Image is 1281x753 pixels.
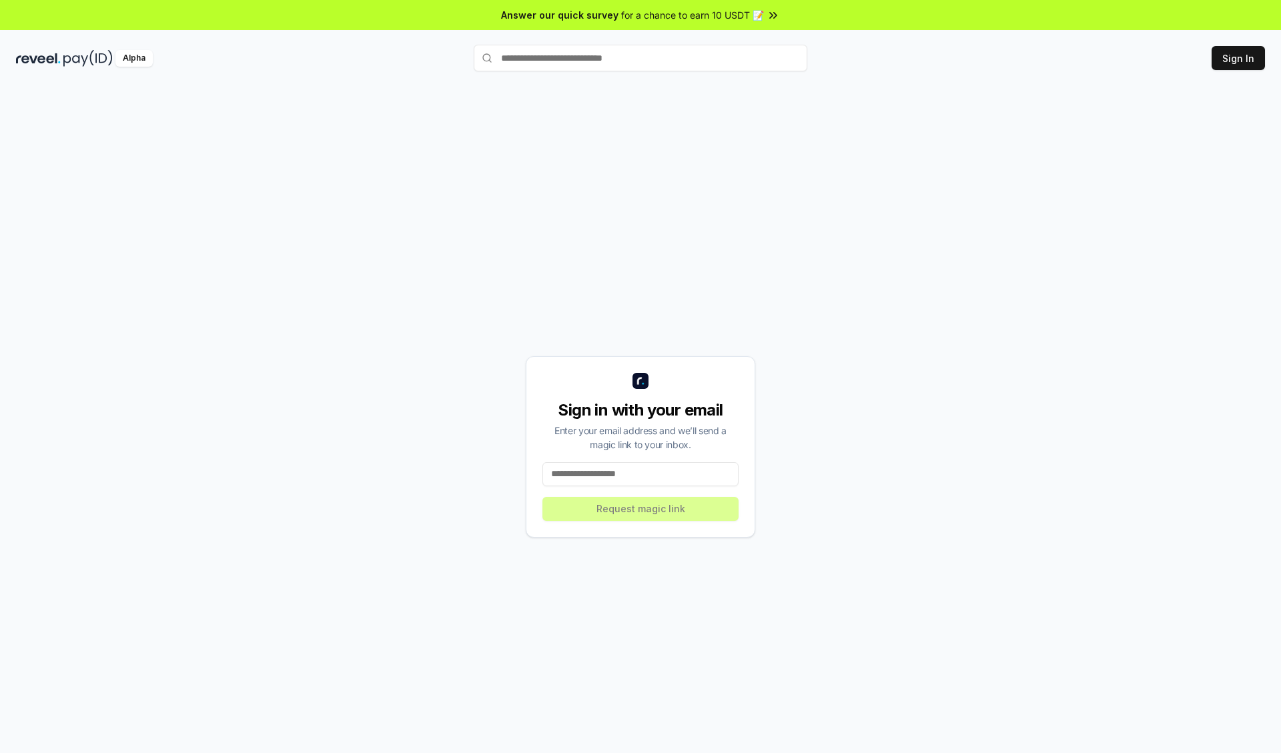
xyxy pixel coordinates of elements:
img: reveel_dark [16,50,61,67]
img: logo_small [632,373,649,389]
img: pay_id [63,50,113,67]
div: Enter your email address and we’ll send a magic link to your inbox. [542,424,739,452]
span: Answer our quick survey [501,8,618,22]
div: Alpha [115,50,153,67]
span: for a chance to earn 10 USDT 📝 [621,8,764,22]
div: Sign in with your email [542,400,739,421]
button: Sign In [1212,46,1265,70]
